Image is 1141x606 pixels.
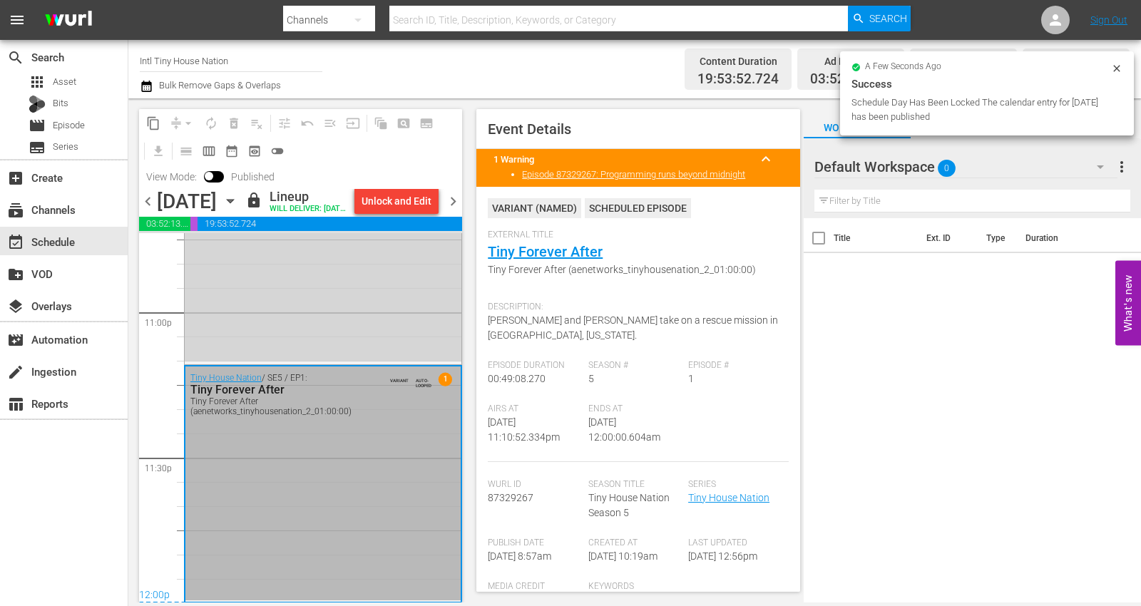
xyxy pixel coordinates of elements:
span: Loop Content [200,112,222,135]
span: Channels [7,202,24,219]
span: Search [869,6,907,31]
span: 00:49:08.270 [488,373,546,384]
img: ans4CAIJ8jUAAAAAAAAAAAAAAAAAAAAAAAAgQb4GAAAAAAAAAAAAAAAAAAAAAAAAJMjXAAAAAAAAAAAAAAAAAAAAAAAAgAT5G... [34,4,103,37]
span: Create [7,170,24,187]
div: Tiny Forever After (aenetworks_tinyhousenation_2_01:00:00) [190,396,379,416]
div: Default Workspace [814,147,1117,187]
title: 1 Warning [493,154,748,165]
div: Tiny Forever After [190,383,379,396]
div: Lineup [270,189,349,205]
div: Bits [29,96,46,113]
span: [DATE] 12:56pm [688,550,757,562]
a: Sign Out [1090,14,1127,26]
div: [DATE] [157,190,217,213]
span: Series [29,139,46,156]
span: 19:53:52.724 [697,71,779,88]
span: 03:52:13.920 [139,217,190,231]
span: Season # [588,360,681,371]
span: Copy Lineup [142,112,165,135]
a: Tiny House Nation [688,492,769,503]
span: Remove Gaps & Overlaps [165,112,200,135]
span: Episode Duration [488,360,580,371]
div: Success [851,76,1122,93]
span: AUTO-LOOPED [416,371,431,388]
span: Wurl Id [488,479,580,491]
span: Description: [488,302,781,313]
span: [DATE] 10:19am [588,550,658,562]
span: Select an event to delete [222,112,245,135]
span: Bulk Remove Gaps & Overlaps [157,80,281,91]
span: Series [688,479,781,491]
span: Tiny Forever After (aenetworks_tinyhousenation_2_01:00:00) [488,262,781,277]
span: Ends At [588,404,681,415]
span: Season Title [588,479,681,491]
th: Type [978,218,1017,258]
span: [DATE] 8:57am [488,550,551,562]
span: 0 [938,153,956,183]
span: Asset [29,73,46,91]
span: date_range_outlined [225,144,239,158]
button: more_vert [1113,150,1130,184]
div: / SE5 / EP1: [190,373,379,416]
button: Search [848,6,911,31]
span: chevron_right [444,192,462,210]
span: 1 [439,373,452,386]
span: VOD [7,266,24,283]
span: 19:53:52.724 [198,217,462,231]
span: [DATE] 12:00:00.604am [588,416,660,443]
span: Event Details [488,120,571,138]
span: Publish Date [488,538,580,549]
span: Toggle to switch from Published to Draft view. [204,171,214,181]
button: Unlock and Edit [354,188,439,214]
span: Published [224,171,282,183]
div: VARIANT ( NAMED ) [488,198,581,218]
span: calendar_view_week_outlined [202,144,216,158]
button: Open Feedback Widget [1115,261,1141,346]
span: menu [9,11,26,29]
th: Duration [1017,218,1102,258]
span: Day Calendar View [170,137,198,165]
div: 12:00p [139,589,462,603]
span: Schedule [7,234,24,251]
span: Episode [29,117,46,134]
div: Schedule Day Has Been Locked The calendar entry for [DATE] has been published [851,96,1107,124]
span: content_copy [146,116,160,130]
span: View Mode: [139,171,204,183]
span: Fill episodes with ad slates [319,112,342,135]
span: Update Metadata from Key Asset [342,112,364,135]
span: Reports [7,396,24,413]
span: Overlays [7,298,24,315]
span: VARIANT [390,371,409,383]
span: Airs At [488,404,580,415]
span: search [7,49,24,66]
th: Ext. ID [918,218,978,258]
span: 1 [688,373,694,384]
span: Clear Lineup [245,112,268,135]
span: more_vert [1113,158,1130,175]
span: lock [245,192,262,209]
span: chevron_left [139,192,157,210]
div: Ad Duration [810,51,891,71]
span: Week Calendar View [198,140,220,163]
span: Refresh All Search Blocks [364,109,392,137]
span: Last Updated [688,538,781,549]
span: Tiny House Nation Season 5 [588,492,670,518]
span: [PERSON_NAME] and [PERSON_NAME] take on a rescue mission in [GEOGRAPHIC_DATA], [US_STATE]. [488,314,778,341]
span: Download as CSV [142,137,170,165]
span: preview_outlined [247,144,262,158]
span: External Title [488,230,781,241]
span: 00:13:53.960 [190,217,198,231]
div: Content Duration [697,51,779,71]
span: Asset [53,75,76,89]
span: Episode # [688,360,781,371]
span: keyboard_arrow_up [757,150,774,168]
span: Ingestion [7,364,24,381]
span: Keywords [588,581,681,592]
span: Workspaces [804,119,911,137]
span: 03:52:13.920 [810,71,891,88]
span: Create Search Block [392,112,415,135]
div: Scheduled Episode [585,198,691,218]
span: Created At [588,538,681,549]
span: Media Credit [488,581,580,592]
span: Series [53,140,78,154]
